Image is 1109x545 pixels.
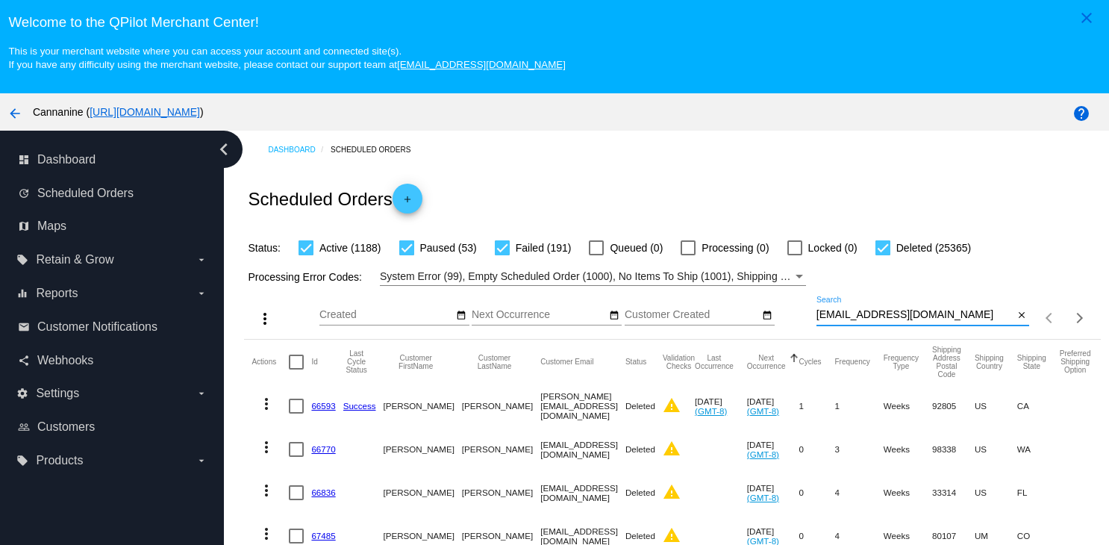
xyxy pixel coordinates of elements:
[747,384,799,428] mat-cell: [DATE]
[18,148,207,172] a: dashboard Dashboard
[884,471,932,514] mat-cell: Weeks
[625,488,655,497] span: Deleted
[747,428,799,471] mat-cell: [DATE]
[18,321,30,333] i: email
[256,310,274,328] mat-icon: more_vert
[1060,349,1091,374] button: Change sorting for PreferredShippingOption
[343,349,370,374] button: Change sorting for LastProcessingCycleId
[540,428,625,471] mat-cell: [EMAIL_ADDRESS][DOMAIN_NAME]
[610,239,663,257] span: Queued (0)
[462,428,540,471] mat-cell: [PERSON_NAME]
[663,526,681,544] mat-icon: warning
[331,138,424,161] a: Scheduled Orders
[747,493,779,502] a: (GMT-8)
[663,483,681,501] mat-icon: warning
[462,354,527,370] button: Change sorting for CustomerLastName
[384,354,449,370] button: Change sorting for CustomerFirstName
[625,531,655,541] span: Deleted
[695,384,747,428] mat-cell: [DATE]
[835,358,870,367] button: Change sorting for Frequency
[18,421,30,433] i: people_outline
[975,384,1017,428] mat-cell: US
[18,187,30,199] i: update
[816,309,1014,321] input: Search
[196,455,207,467] i: arrow_drop_down
[36,387,79,400] span: Settings
[695,354,734,370] button: Change sorting for LastOccurrenceUtc
[212,137,236,161] i: chevron_left
[36,253,113,267] span: Retain & Grow
[799,358,821,367] button: Change sorting for Cycles
[90,106,200,118] a: [URL][DOMAIN_NAME]
[311,401,335,411] a: 66593
[319,309,454,321] input: Created
[257,482,275,499] mat-icon: more_vert
[343,401,376,411] a: Success
[932,384,975,428] mat-cell: 92805
[932,471,975,514] mat-cell: 33314
[462,471,540,514] mat-cell: [PERSON_NAME]
[252,340,289,384] mat-header-cell: Actions
[884,428,932,471] mat-cell: Weeks
[747,471,799,514] mat-cell: [DATE]
[8,14,1100,31] h3: Welcome to the QPilot Merchant Center!
[16,287,28,299] i: equalizer
[625,444,655,454] span: Deleted
[516,239,572,257] span: Failed (191)
[257,438,275,456] mat-icon: more_vert
[799,471,834,514] mat-cell: 0
[311,488,335,497] a: 66836
[397,59,566,70] a: [EMAIL_ADDRESS][DOMAIN_NAME]
[1017,471,1060,514] mat-cell: FL
[384,471,462,514] mat-cell: [PERSON_NAME]
[1017,384,1060,428] mat-cell: CA
[1016,310,1027,322] mat-icon: close
[884,354,919,370] button: Change sorting for FrequencyType
[896,239,971,257] span: Deleted (25365)
[747,449,779,459] a: (GMT-8)
[540,358,593,367] button: Change sorting for CustomerEmail
[975,471,1017,514] mat-cell: US
[196,287,207,299] i: arrow_drop_down
[663,396,681,414] mat-icon: warning
[37,219,66,233] span: Maps
[932,346,961,379] button: Change sorting for ShippingPostcode
[268,138,331,161] a: Dashboard
[663,440,681,458] mat-icon: warning
[540,384,625,428] mat-cell: [PERSON_NAME][EMAIL_ADDRESS][DOMAIN_NAME]
[311,444,335,454] a: 66770
[1072,105,1090,122] mat-icon: help
[37,354,93,367] span: Webhooks
[625,358,646,367] button: Change sorting for Status
[8,46,565,70] small: This is your merchant website where you can access your account and connected site(s). If you hav...
[319,239,381,257] span: Active (1188)
[18,355,30,367] i: share
[16,455,28,467] i: local_offer
[36,454,83,467] span: Products
[257,525,275,543] mat-icon: more_vert
[625,309,759,321] input: Customer Created
[808,239,857,257] span: Locked (0)
[835,384,884,428] mat-cell: 1
[1013,308,1029,323] button: Clear
[37,153,96,166] span: Dashboard
[932,428,975,471] mat-cell: 98338
[18,315,207,339] a: email Customer Notifications
[702,239,769,257] span: Processing (0)
[16,387,28,399] i: settings
[257,395,275,413] mat-icon: more_vert
[18,181,207,205] a: update Scheduled Orders
[835,428,884,471] mat-cell: 3
[399,194,416,212] mat-icon: add
[625,401,655,411] span: Deleted
[196,387,207,399] i: arrow_drop_down
[799,384,834,428] mat-cell: 1
[37,187,134,200] span: Scheduled Orders
[18,154,30,166] i: dashboard
[420,239,477,257] span: Paused (53)
[747,406,779,416] a: (GMT-8)
[33,106,204,118] span: Cannanine ( )
[18,415,207,439] a: people_outline Customers
[384,384,462,428] mat-cell: [PERSON_NAME]
[1035,303,1065,333] button: Previous page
